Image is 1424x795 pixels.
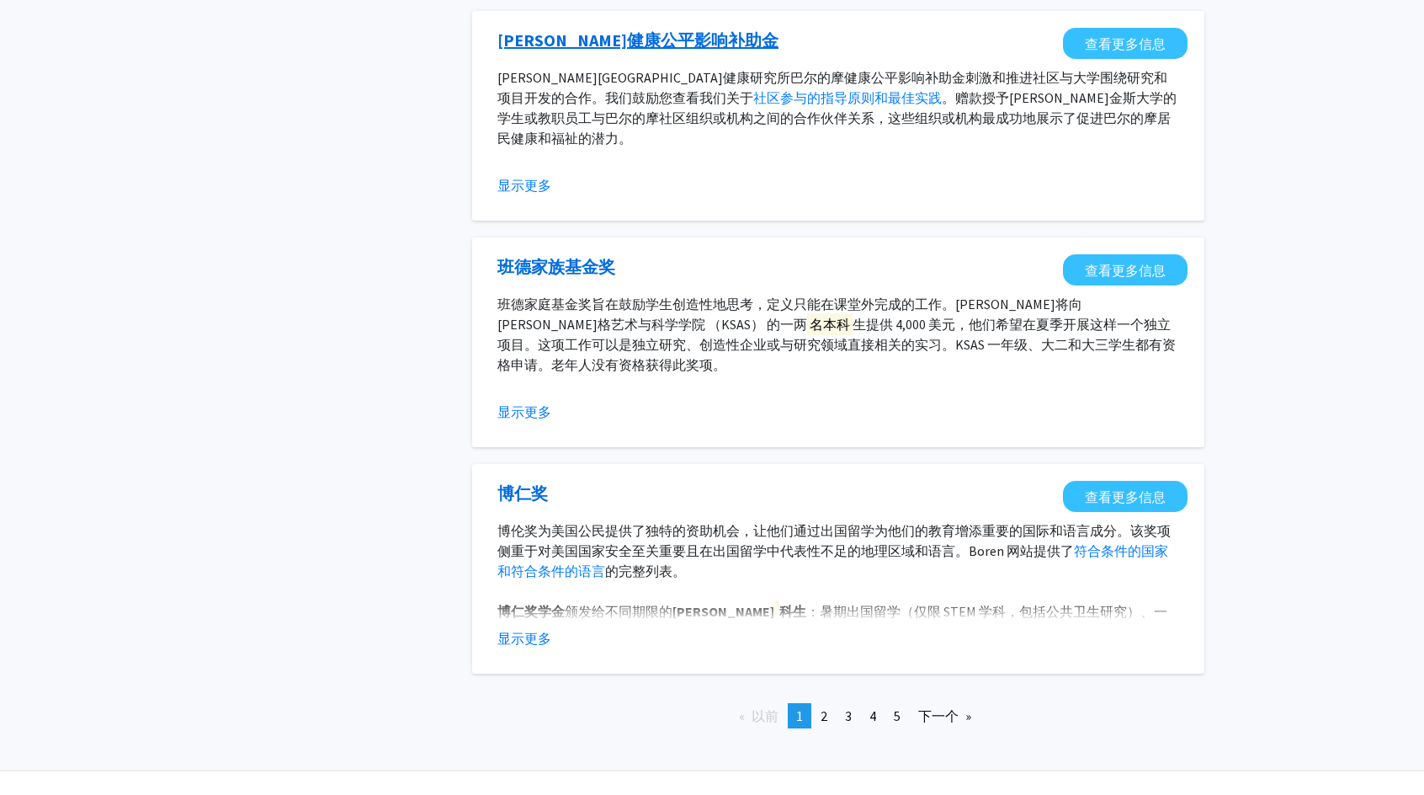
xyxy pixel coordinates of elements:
[869,707,876,724] span: 4
[910,703,980,728] a: 下一页
[753,89,942,106] a: 社区参与的指导原则和最佳实践
[752,707,778,724] font: 以前
[497,89,1177,147] span: 。赠款授予[PERSON_NAME]金斯大学的学生或教职员工与巴尔的摩社区组织或机构之间的合作伙伴关系，这些组织或机构最成功地展示了促进巴尔的摩居民健康和福祉的潜力。
[497,67,1179,148] p: 关于
[894,707,901,724] span: 5
[726,621,772,643] mark: 研究生
[511,563,605,579] a: 符合条件的语言
[1063,254,1188,285] a: 在新标签页中打开
[497,520,1179,581] p: 博伦奖为美国公民提供了独特的资助机会，让他们通过出国留学为他们的教育增添重要的国际和语言成分。该奖项侧重于对美国国家安全至关重要且在出国留学中代表性不足的地理区域和语言。Boren 网站提供了 ...
[497,296,1176,373] span: 班德家庭基金奖旨在鼓励学生创造性地思考，定义只能在课堂外完成的工作。[PERSON_NAME]将向[PERSON_NAME]格艺术与科学学院 （KSAS） 的一两 生提供 4,000 美元，他们...
[1063,28,1188,59] a: 在新标签页中打开
[497,28,778,53] a: 在新标签页中打开
[497,481,548,506] a: 在新标签页中打开
[672,600,806,622] strong: [PERSON_NAME] 科生
[497,402,551,422] button: 显示更多
[807,313,853,335] mark: 名本科
[845,707,852,724] span: 3
[497,69,1167,106] span: [PERSON_NAME][GEOGRAPHIC_DATA]健康研究所巴尔的摩健康公平影响补助金刺激和推进社区与大学围绕研究和项目开发的合作。我们鼓励您查看我们
[497,628,551,648] button: 显示更多
[812,621,858,643] mark: 研究生
[472,703,1204,728] ul: 分页
[918,707,959,724] font: 下一个
[497,601,1179,662] p: 颁发给不同期限的 ：暑期出国留学（仅限 STEM 学科，包括公共卫生研究）、一个学期和整个学年。 颁发给 和申请 院的学生。优先考虑提出全年而不是学期学习计划的申请人。
[497,603,565,620] strong: 博仁奖学金
[796,707,803,724] span: 1
[524,168,570,189] mark: 研究生
[13,719,72,782] iframe: Chat
[497,254,615,280] a: 在新标签页中打开
[1063,481,1188,512] a: 在新标签页中打开
[497,175,551,195] button: 显示更多
[821,707,827,724] span: 2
